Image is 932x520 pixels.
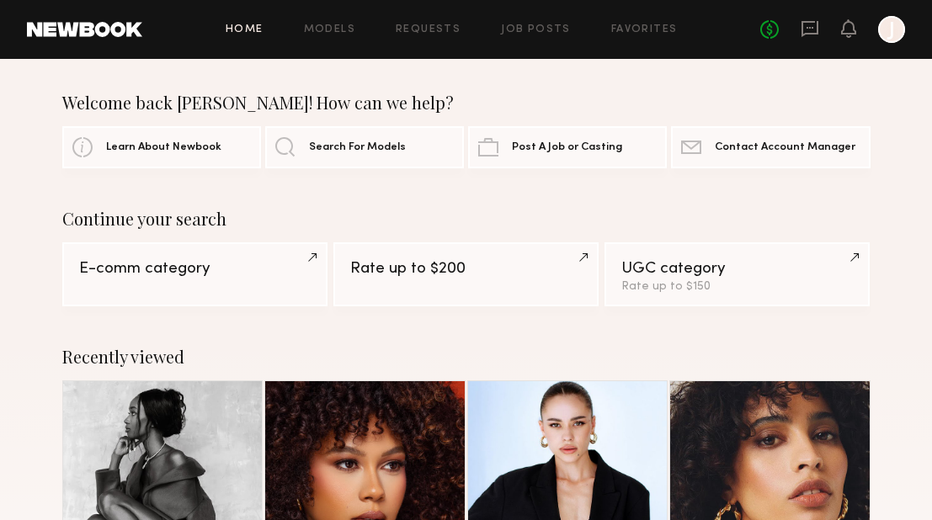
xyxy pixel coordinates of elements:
div: Recently viewed [62,347,871,367]
a: Job Posts [501,24,571,35]
a: Search For Models [265,126,464,168]
div: Continue your search [62,209,871,229]
div: Rate up to $150 [621,281,854,293]
a: Home [226,24,264,35]
span: Learn About Newbook [106,142,221,153]
a: Models [304,24,355,35]
div: UGC category [621,261,854,277]
a: Requests [396,24,461,35]
a: Rate up to $200 [333,242,599,306]
span: Post A Job or Casting [512,142,622,153]
a: E-comm category [62,242,328,306]
a: Contact Account Manager [671,126,870,168]
span: Search For Models [309,142,406,153]
a: Favorites [611,24,678,35]
a: J [878,16,905,43]
a: Post A Job or Casting [468,126,667,168]
span: Contact Account Manager [715,142,855,153]
div: E-comm category [79,261,312,277]
a: UGC categoryRate up to $150 [604,242,871,306]
div: Rate up to $200 [350,261,583,277]
div: Welcome back [PERSON_NAME]! How can we help? [62,93,871,113]
a: Learn About Newbook [62,126,261,168]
